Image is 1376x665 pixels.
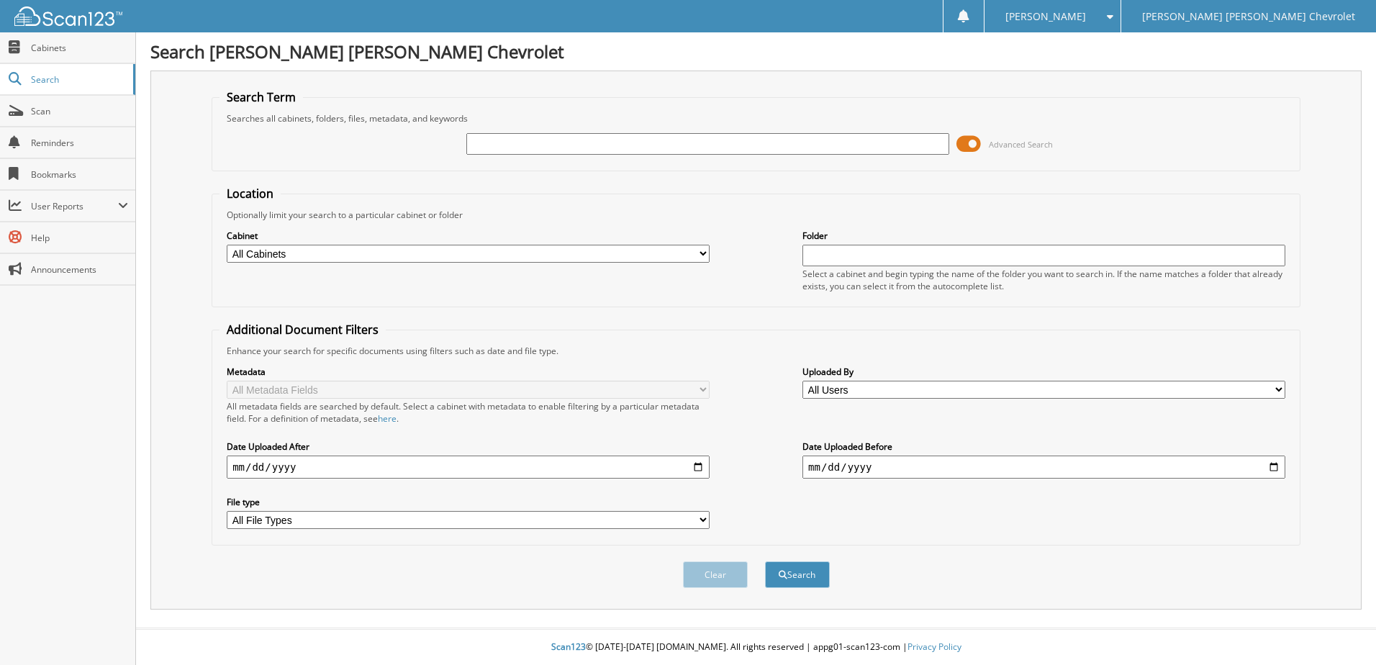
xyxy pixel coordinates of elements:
label: Metadata [227,366,710,378]
span: Scan [31,105,128,117]
input: end [802,456,1285,479]
span: Advanced Search [989,139,1053,150]
span: Bookmarks [31,168,128,181]
span: Announcements [31,263,128,276]
input: start [227,456,710,479]
span: [PERSON_NAME] [1005,12,1086,21]
div: All metadata fields are searched by default. Select a cabinet with metadata to enable filtering b... [227,400,710,425]
span: User Reports [31,200,118,212]
span: [PERSON_NAME] [PERSON_NAME] Chevrolet [1142,12,1355,21]
div: © [DATE]-[DATE] [DOMAIN_NAME]. All rights reserved | appg01-scan123-com | [136,630,1376,665]
label: Uploaded By [802,366,1285,378]
span: Search [31,73,126,86]
h1: Search [PERSON_NAME] [PERSON_NAME] Chevrolet [150,40,1362,63]
label: Date Uploaded Before [802,440,1285,453]
span: Scan123 [551,641,586,653]
label: Folder [802,230,1285,242]
div: Enhance your search for specific documents using filters such as date and file type. [219,345,1293,357]
legend: Location [219,186,281,202]
button: Clear [683,561,748,588]
div: Select a cabinet and begin typing the name of the folder you want to search in. If the name match... [802,268,1285,292]
legend: Additional Document Filters [219,322,386,338]
a: here [378,412,397,425]
legend: Search Term [219,89,303,105]
span: Cabinets [31,42,128,54]
img: scan123-logo-white.svg [14,6,122,26]
label: Date Uploaded After [227,440,710,453]
span: Help [31,232,128,244]
div: Optionally limit your search to a particular cabinet or folder [219,209,1293,221]
label: File type [227,496,710,508]
label: Cabinet [227,230,710,242]
div: Searches all cabinets, folders, files, metadata, and keywords [219,112,1293,125]
button: Search [765,561,830,588]
a: Privacy Policy [907,641,961,653]
span: Reminders [31,137,128,149]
